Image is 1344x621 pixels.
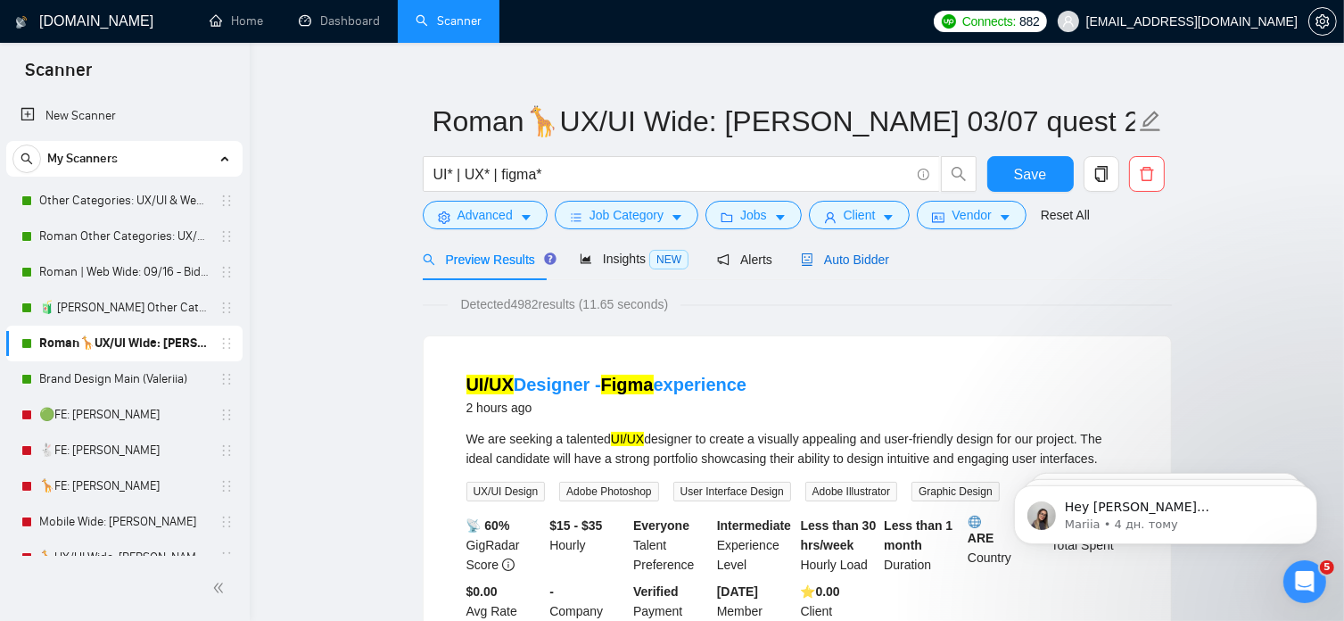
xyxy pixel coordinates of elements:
a: Roman | Web Wide: 09/16 - Bid in Range [39,254,209,290]
button: idcardVendorcaret-down [917,201,1026,229]
a: setting [1308,14,1337,29]
button: search [12,145,41,173]
a: Roman🦒UX/UI Wide: [PERSON_NAME] 03/07 quest 22/09 [39,326,209,361]
span: Graphic Design [911,482,1000,501]
span: UX/UI Design [466,482,546,501]
span: caret-down [774,211,787,224]
span: holder [219,479,234,493]
span: holder [219,515,234,529]
button: search [941,156,977,192]
input: Scanner name... [433,99,1135,144]
img: 🌐 [969,516,981,528]
span: caret-down [520,211,532,224]
b: $0.00 [466,584,498,599]
span: user [824,211,837,224]
span: Scanner [11,57,106,95]
div: Tooltip anchor [542,251,558,267]
span: setting [438,211,450,224]
img: logo [15,8,28,37]
span: Adobe Illustrator [805,482,897,501]
mark: Figma [601,375,654,394]
span: copy [1084,166,1118,182]
button: folderJobscaret-down [705,201,802,229]
span: notification [717,253,730,266]
iframe: To enrich screen reader interactions, please activate Accessibility in Grammarly extension settings [987,448,1344,573]
span: Vendor [952,205,991,225]
b: 📡 60% [466,518,510,533]
img: upwork-logo.png [942,14,956,29]
a: Roman Other Categories: UX/UI & Web design copy [PERSON_NAME] [39,219,209,254]
button: barsJob Categorycaret-down [555,201,698,229]
a: 🟢FE: [PERSON_NAME] [39,397,209,433]
b: Everyone [633,518,689,533]
span: Auto Bidder [801,253,889,267]
div: Talent Preference [630,516,713,575]
span: Jobs [740,205,767,225]
a: dashboardDashboard [299,13,380,29]
b: [DATE] [717,584,758,599]
b: Less than 30 hrs/week [801,518,877,552]
span: bars [570,211,582,224]
span: search [423,253,435,266]
a: Reset All [1041,205,1090,225]
div: We are seeking a talented designer to create a visually appealing and user-friendly design for ou... [466,429,1128,468]
button: userClientcaret-down [809,201,911,229]
span: caret-down [671,211,683,224]
b: Verified [633,584,679,599]
span: caret-down [882,211,895,224]
a: 🦒FE: [PERSON_NAME] [39,468,209,504]
span: holder [219,443,234,458]
span: search [942,166,976,182]
span: search [13,153,40,165]
div: Hourly [546,516,630,575]
span: idcard [932,211,944,224]
div: Experience Level [713,516,797,575]
span: holder [219,372,234,386]
span: folder [721,211,733,224]
b: ARE [968,516,1044,545]
span: NEW [649,250,688,269]
span: holder [219,408,234,422]
span: Advanced [458,205,513,225]
a: homeHome [210,13,263,29]
span: holder [219,229,234,244]
a: Other Categories: UX/UI & Web design [PERSON_NAME] [39,183,209,219]
span: Client [844,205,876,225]
a: 🧃 [PERSON_NAME] Other Categories 09.12: UX/UI & Web design [39,290,209,326]
b: Intermediate [717,518,791,533]
mark: UI/UX [466,375,514,394]
b: $15 - $35 [549,518,602,533]
span: info-circle [502,559,515,571]
a: searchScanner [416,13,482,29]
span: delete [1130,166,1164,182]
span: Detected 4982 results (11.65 seconds) [448,294,680,314]
span: Connects: [962,12,1016,31]
span: double-left [212,579,230,597]
span: setting [1309,14,1336,29]
span: Preview Results [423,253,551,267]
li: New Scanner [6,98,243,134]
button: settingAdvancedcaret-down [423,201,548,229]
span: User Interface Design [673,482,791,501]
button: Save [987,156,1074,192]
a: 🦒UX/UI Wide: [PERSON_NAME] 03/07 old [39,540,209,575]
span: holder [219,336,234,351]
span: Insights [580,252,688,266]
div: GigRadar Score [463,516,547,575]
span: info-circle [918,169,929,180]
a: UI/UXDesigner -Figmaexperience [466,375,747,394]
span: Adobe Photoshop [559,482,658,501]
div: 2 hours ago [466,397,747,418]
span: edit [1139,110,1162,133]
p: Message from Mariia, sent 4 дн. тому [78,69,308,85]
span: 882 [1019,12,1039,31]
span: Alerts [717,253,772,267]
button: setting [1308,7,1337,36]
div: Duration [880,516,964,575]
span: Job Category [590,205,664,225]
span: 5 [1320,560,1334,575]
a: 🐇FE: [PERSON_NAME] [39,433,209,468]
b: ⭐️ 0.00 [801,584,840,599]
